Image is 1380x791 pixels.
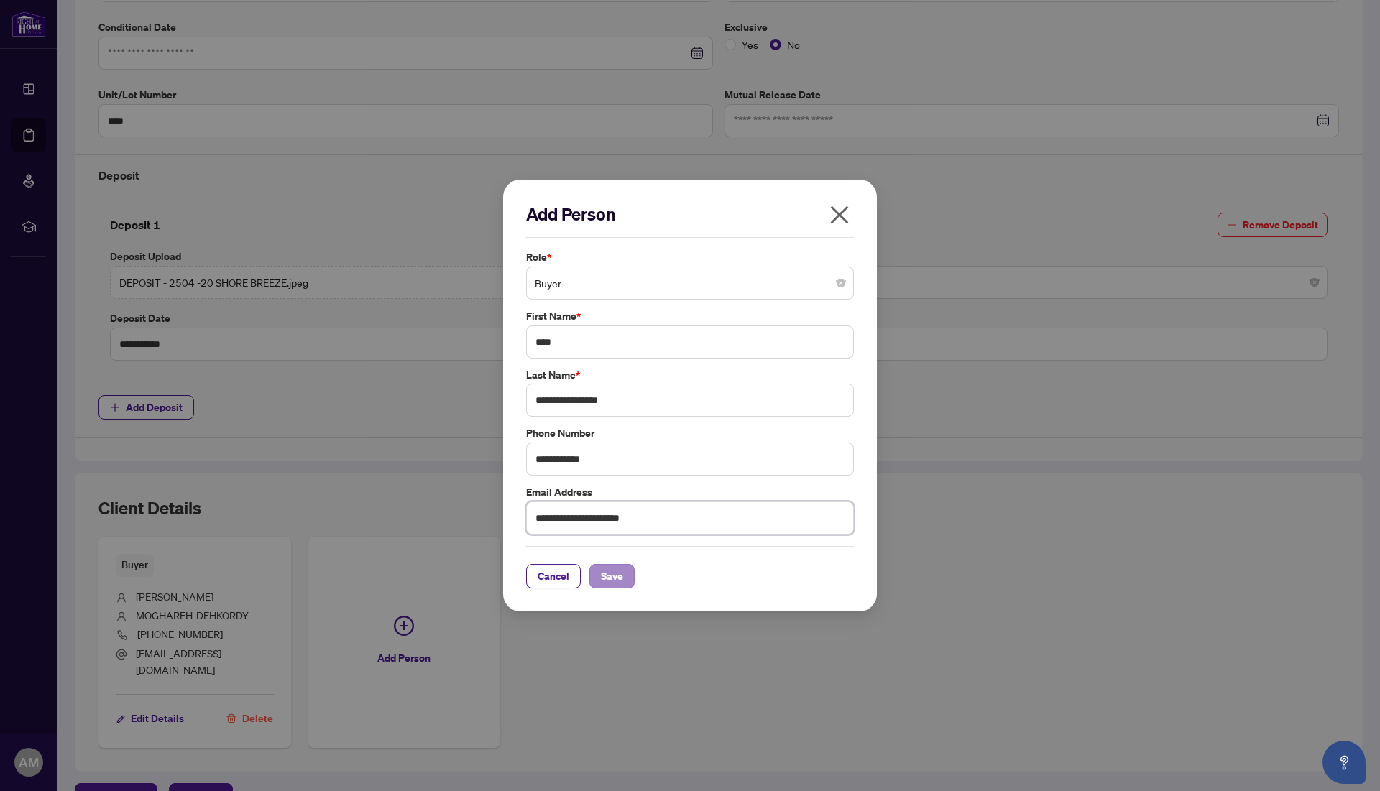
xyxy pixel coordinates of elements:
[526,308,854,324] label: First Name
[601,565,623,588] span: Save
[1322,741,1366,784] button: Open asap
[526,367,854,383] label: Last Name
[526,249,854,265] label: Role
[526,564,581,588] button: Cancel
[828,203,851,226] span: close
[526,484,854,500] label: Email Address
[837,279,845,287] span: close-circle
[535,269,845,297] span: Buyer
[526,203,854,226] h2: Add Person
[526,425,854,441] label: Phone Number
[538,565,569,588] span: Cancel
[589,564,635,588] button: Save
